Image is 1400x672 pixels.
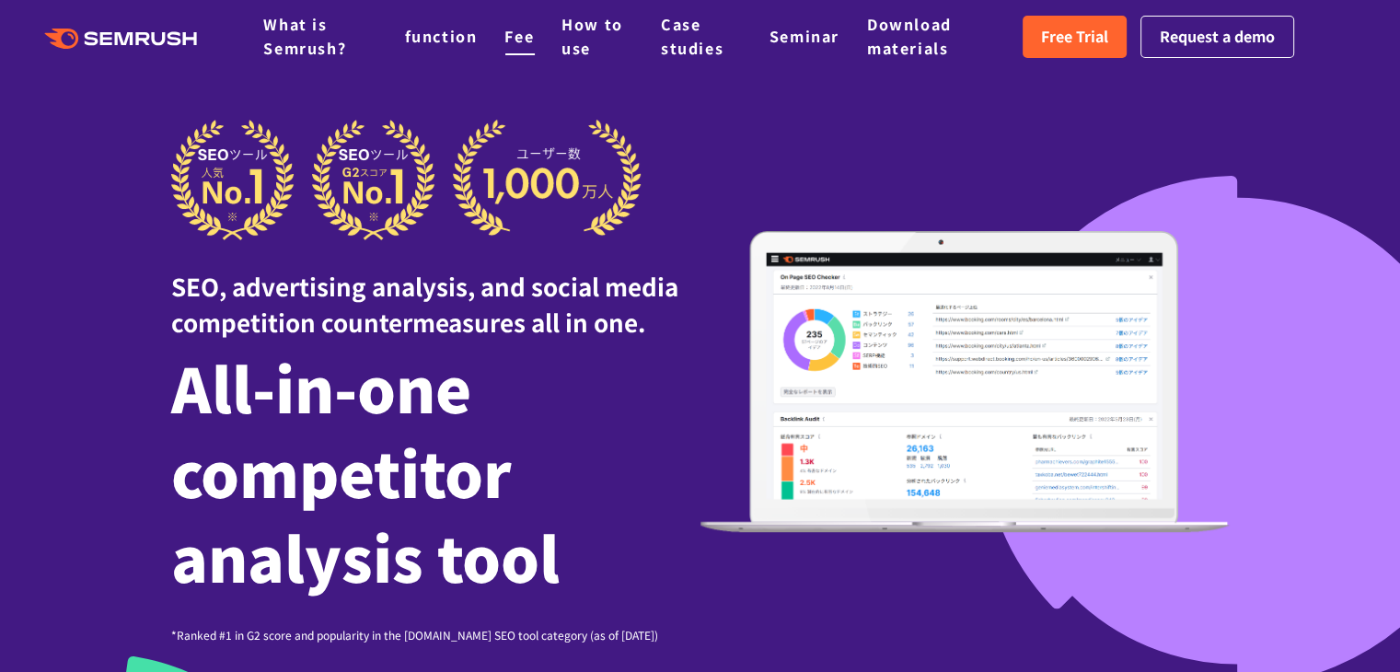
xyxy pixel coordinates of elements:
[867,13,952,59] a: Download materials
[171,269,678,339] font: SEO, advertising analysis, and social media competition countermeasures all in one.
[171,427,560,600] font: competitor analysis tool
[561,13,623,59] a: How to use
[1023,16,1127,58] a: Free Trial
[1160,25,1275,47] font: Request a demo
[263,13,346,59] a: What is Semrush?
[769,25,839,47] a: Seminar
[171,627,658,643] font: *Ranked #1 in G2 score and popularity in the [DOMAIN_NAME] SEO tool category (as of [DATE])
[1140,16,1294,58] a: Request a demo
[504,25,534,47] a: Fee
[1041,25,1108,47] font: Free Trial
[661,13,723,59] a: Case studies
[405,25,478,47] a: function
[171,342,471,431] font: All-in-one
